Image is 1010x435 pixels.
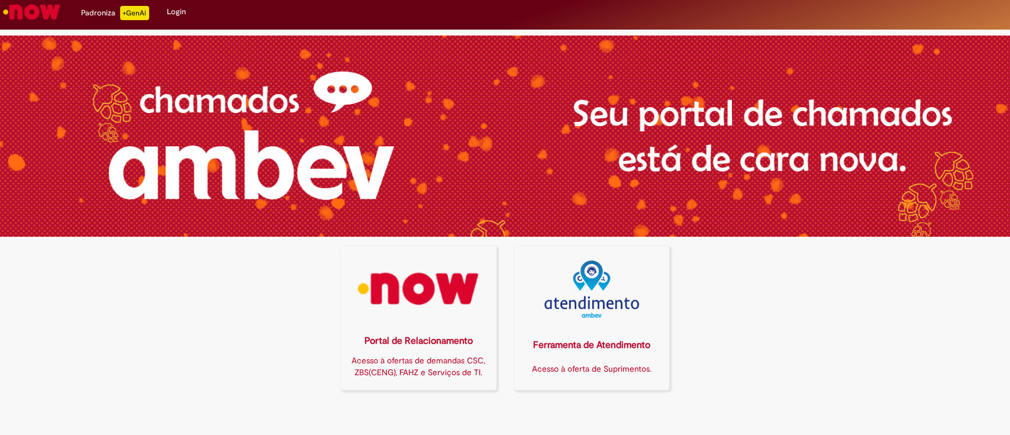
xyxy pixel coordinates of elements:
[348,355,489,378] div: Acesso à ofertas de demandas CSC, ZBS(CENG), FAHZ e Serviços de TI.
[120,6,149,20] p: +GenAi
[521,363,663,375] div: Acesso à oferta de Suprimentos.
[341,246,496,390] a: Portal de Relacionamento Acesso à ofertas de demandas CSC, ZBS(CENG), FAHZ e Serviços de TI.
[544,260,639,318] img: logo_atentdimento.png
[348,334,489,348] div: Portal de Relacionamento
[349,260,489,318] img: logo_now.png
[514,246,670,390] a: Ferramenta de Atendimento Acesso à oferta de Suprimentos.
[521,339,663,352] div: Ferramenta de Atendimento
[81,6,149,20] div: Padroniza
